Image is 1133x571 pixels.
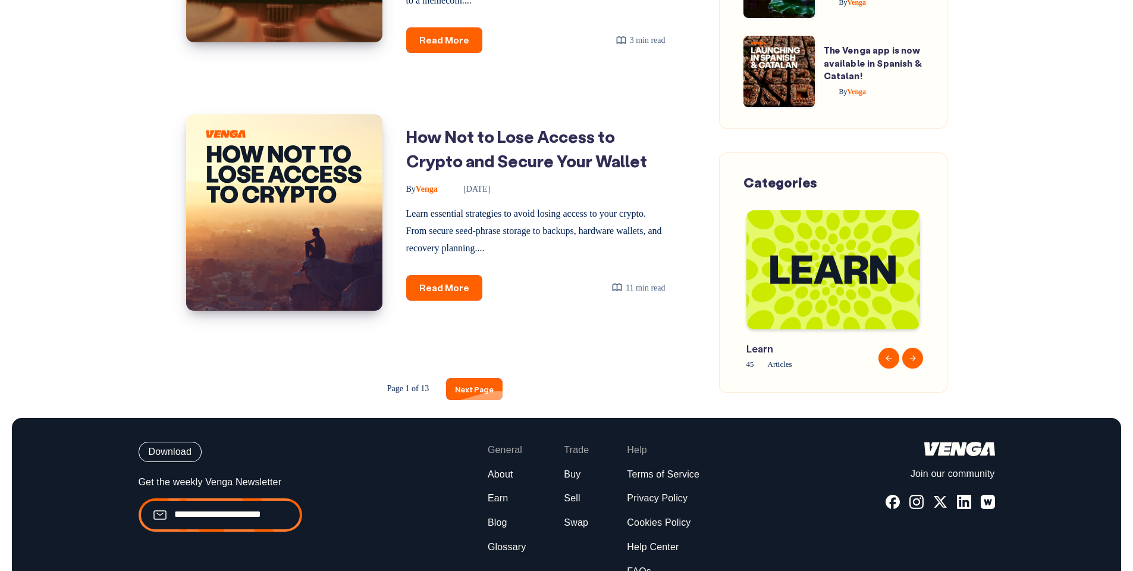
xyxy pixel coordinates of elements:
a: Swap [564,517,588,529]
p: Get the weekly Venga Newsletter [139,476,302,489]
button: Next [902,348,923,369]
p: Learn essential strategies to avoid losing access to your crypto. From secure seed‑phrase storage... [406,205,666,257]
img: Blog-Tag-Cover---Learn.png [746,210,920,329]
img: Image of: How Not to Lose Access to Crypto and Secure Your Wallet [186,114,382,311]
a: Help Center [627,541,679,554]
span: Venga [406,185,438,194]
a: About [488,469,513,481]
span: By [839,88,848,96]
span: General [488,444,522,457]
span: Help [627,444,647,457]
a: The Venga app is now available in Spanish & Catalan! [824,44,922,82]
a: Sell [564,492,580,505]
p: Join our community [886,468,995,480]
img: logo-white.44ec9dbf8c34425cc70677c5f5c19bda.svg [924,442,995,456]
a: Next Page [446,378,503,400]
div: 3 min read [616,33,666,48]
a: Terms of Service [627,469,699,481]
div: 11 min read [611,280,665,295]
span: Categories [743,174,817,191]
a: Blog [488,517,507,529]
button: Previous [878,348,899,369]
a: Buy [564,469,580,481]
a: Cookies Policy [627,517,691,529]
span: Trade [564,444,589,457]
a: Read More [406,27,482,53]
a: Glossary [488,541,526,554]
span: Learn [746,341,856,356]
span: By [406,185,416,194]
a: How Not to Lose Access to Crypto and Secure Your Wallet [406,126,647,171]
a: Privacy Policy [627,492,688,505]
a: ByVenga [406,185,440,194]
button: Download [139,442,202,462]
span: Page 1 of 13 [378,378,438,400]
time: [DATE] [447,185,490,194]
span: 45 Articles [746,357,856,371]
a: Earn [488,492,508,505]
img: email.99ba089774f55247b4fc38e1d8603778.svg [153,508,167,522]
span: Venga [839,88,867,96]
a: ByVenga [824,88,867,96]
a: Read More [406,275,482,301]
